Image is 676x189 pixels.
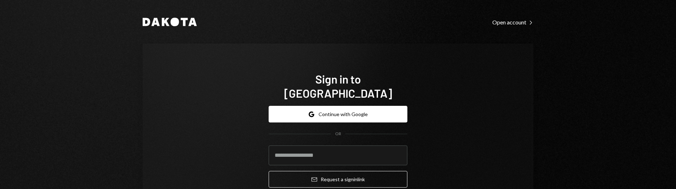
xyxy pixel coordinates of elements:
[492,18,533,26] a: Open account
[269,106,407,122] button: Continue with Google
[269,72,407,100] h1: Sign in to [GEOGRAPHIC_DATA]
[335,131,341,137] div: OR
[269,171,407,188] button: Request a signinlink
[492,19,533,26] div: Open account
